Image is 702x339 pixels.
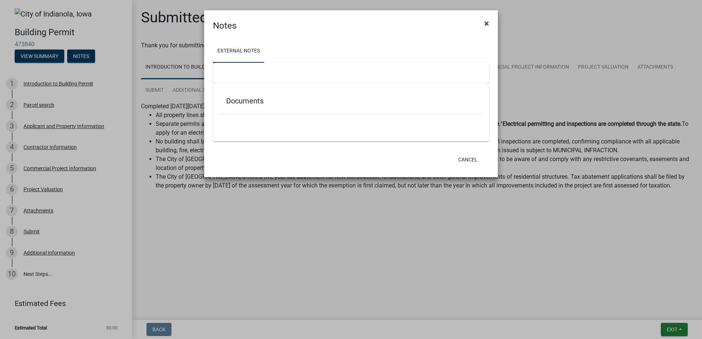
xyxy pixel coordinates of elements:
h4: Notes [213,19,236,32]
span: × [484,18,489,29]
a: External Notes [213,40,264,63]
button: Cancel [452,153,484,166]
button: Close [478,13,495,34]
h5: Documents [226,96,476,105]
